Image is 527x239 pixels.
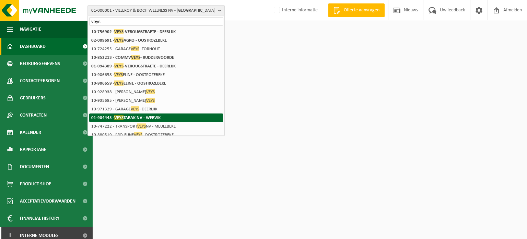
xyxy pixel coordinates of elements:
[91,80,166,86] strong: 10-906659 - ELINE - OOSTROZEBEKE
[131,106,139,111] span: VEYS
[20,89,46,107] span: Gebruikers
[89,131,223,139] li: 10-880519 - IVIO-ELINE - OOSTROZEBEKE
[114,37,124,43] span: VEYS
[114,115,124,120] span: VEYS
[146,89,155,94] span: VEYS
[91,63,176,68] strong: 01-094389 - -VEROUGSTRAETE - DEERLIJK
[272,5,318,15] label: Interne informatie
[91,55,174,60] strong: 10-852213 - COMMV - RUDDERVOORDE
[146,98,155,103] span: VEYS
[134,132,142,137] span: VEYS
[114,63,124,68] span: VEYS
[20,124,41,141] span: Kalender
[131,46,139,51] span: VEYS
[328,3,385,17] a: Offerte aanvragen
[89,88,223,96] li: 10-928938 - [PERSON_NAME]
[114,80,124,86] span: VEYS
[20,193,75,210] span: Acceptatievoorwaarden
[20,38,46,55] span: Dashboard
[91,6,215,16] span: 01-000001 - VILLEROY & BOCH WELLNESS NV - [GEOGRAPHIC_DATA]
[20,55,60,72] span: Bedrijfsgegevens
[89,45,223,53] li: 10-724255 - GARAGE - TORHOUT
[91,29,176,34] strong: 10-756902 - -VEROUGSTRAETE - DEERLIJK
[20,158,49,175] span: Documenten
[91,37,167,43] strong: 02-009691 - AGRO - OOSTROZEBEKE
[20,72,60,89] span: Contactpersonen
[89,105,223,113] li: 10-971329 - GARAGE - DEERLIJK
[87,5,225,15] button: 01-000001 - VILLEROY & BOCH WELLNESS NV - [GEOGRAPHIC_DATA]
[114,72,123,77] span: VEYS
[20,107,47,124] span: Contracten
[342,7,381,14] span: Offerte aanvragen
[89,70,223,79] li: 10-906658 - ELINE - OOSTROZEBEKE
[20,21,41,38] span: Navigatie
[91,115,161,120] strong: 01-904443 - TABAK NV - WERVIK
[131,55,140,60] span: VEYS
[20,210,59,227] span: Financial History
[137,123,146,129] span: VEYS
[20,141,46,158] span: Rapportage
[89,96,223,105] li: 10-935685 - [PERSON_NAME]
[114,29,124,34] span: VEYS
[89,17,223,26] input: Zoeken naar gekoppelde vestigingen
[20,175,51,193] span: Product Shop
[89,122,223,131] li: 10-747222 - TRANSPORT NV - MEULEBEKE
